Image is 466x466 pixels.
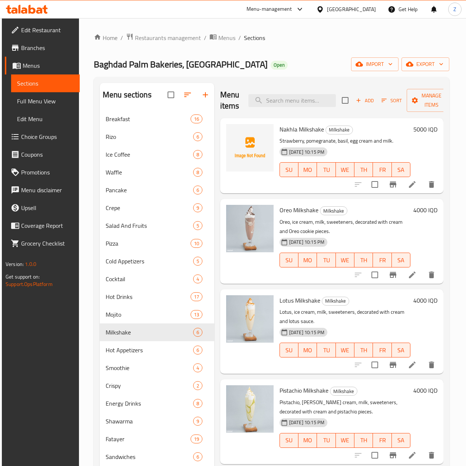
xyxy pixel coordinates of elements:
[106,221,193,230] span: Salad And Fruits
[357,345,370,356] span: TH
[283,255,295,266] span: SU
[395,164,407,175] span: SA
[100,395,214,412] div: Energy Drinks8
[191,435,202,443] div: items
[106,114,191,123] span: Breakfast
[357,255,370,266] span: TH
[100,234,214,252] div: Pizza10
[135,33,201,42] span: Restaurants management
[106,310,191,319] span: Mojito
[103,89,152,100] h2: Menu sections
[191,292,202,301] div: items
[407,60,443,69] span: export
[322,297,349,305] span: Milkshake
[179,86,196,104] span: Sort sections
[191,310,202,319] div: items
[11,110,80,128] a: Edit Menu
[25,259,36,269] span: 1.0.0
[100,288,214,306] div: Hot Drinks17
[280,385,328,396] span: Pistachio Milkshake
[193,346,202,355] div: items
[330,387,357,396] span: Milkshake
[21,43,74,52] span: Branches
[100,146,214,163] div: Ice Coffee8
[6,272,40,282] span: Get support on:
[357,60,393,69] span: import
[320,255,333,266] span: TU
[193,221,202,230] div: items
[301,435,314,446] span: MO
[193,452,202,461] div: items
[17,79,74,88] span: Sections
[194,418,202,425] span: 9
[407,89,456,112] button: Manage items
[280,217,410,236] p: Oreo, ice cream, milk, sweeteners, decorated with cream and Oreo cookie pieces.
[106,328,193,337] div: Milkshake
[100,110,214,128] div: Breakfast16
[423,356,440,374] button: delete
[392,253,410,267] button: SA
[100,217,214,234] div: Salad And Fruits5
[376,255,389,266] span: FR
[100,252,214,270] div: Cold Appetizers5
[376,164,389,175] span: FR
[106,239,191,248] div: Pizza
[286,329,327,336] span: [DATE] 10:15 PM
[280,136,410,146] p: Strawberry, pomegranate, basil, egg cream and milk.
[193,257,202,266] div: items
[408,180,417,189] a: Edit menu item
[106,381,193,390] div: Crispy
[100,412,214,430] div: Shawarma9
[298,162,317,177] button: MO
[280,204,318,216] span: Oreo Milkshake
[238,33,241,42] li: /
[413,91,450,110] span: Manage items
[401,57,449,71] button: export
[106,203,193,212] span: Crepe
[191,436,202,443] span: 19
[384,446,402,464] button: Branch-specific-item
[106,346,193,355] span: Hot Appetizers
[106,274,193,283] span: Cocktail
[21,186,74,194] span: Menu disclaimer
[194,133,202,140] span: 6
[355,96,375,105] span: Add
[283,435,295,446] span: SU
[106,399,193,408] div: Energy Drinks
[423,266,440,284] button: delete
[320,164,333,175] span: TU
[280,343,298,357] button: SU
[392,162,410,177] button: SA
[408,270,417,279] a: Edit menu item
[5,146,80,163] a: Coupons
[384,266,402,284] button: Branch-specific-item
[339,435,351,446] span: WE
[283,345,295,356] span: SU
[17,114,74,123] span: Edit Menu
[94,33,118,42] a: Home
[194,400,202,407] span: 8
[106,292,191,301] span: Hot Drinks
[280,398,410,416] p: Pistachio, [PERSON_NAME] cream, milk, sweeteners, decorated with cream and pistachio pieces.
[351,57,399,71] button: import
[100,341,214,359] div: Hot Appetizers6
[373,343,391,357] button: FR
[100,163,214,181] div: Waffle8
[106,417,193,426] div: Shawarma
[106,132,193,141] span: Rizo
[453,5,456,13] span: Z
[100,181,214,199] div: Pancake6
[106,168,193,177] div: Waffle
[100,323,214,341] div: Milkshake6
[94,56,268,73] span: Baghdad Palm Bakeries, [GEOGRAPHIC_DATA]
[392,343,410,357] button: SA
[280,124,324,135] span: Nakhla Milkshake
[11,92,80,110] a: Full Menu View
[194,169,202,176] span: 8
[194,276,202,283] span: 4
[106,150,193,159] div: Ice Coffee
[6,279,53,289] a: Support.OpsPlatform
